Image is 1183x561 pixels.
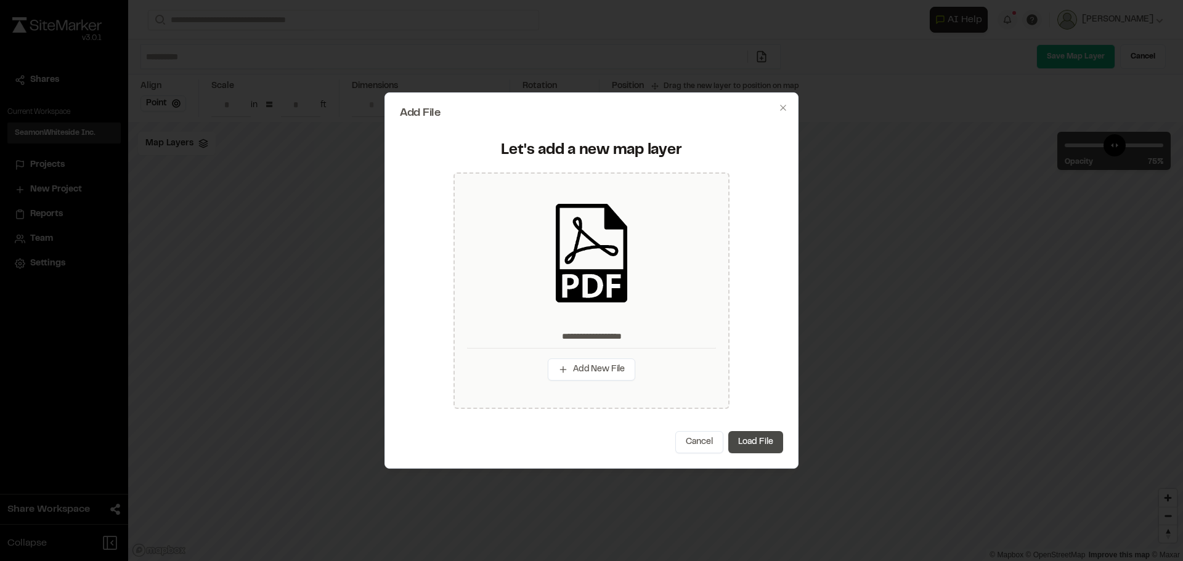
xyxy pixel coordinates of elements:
div: Let's add a new map layer [407,141,776,161]
h2: Add File [400,108,783,119]
button: Load File [728,431,783,453]
img: pdf_black_icon.png [542,204,641,302]
button: Cancel [675,431,723,453]
div: Add New File [453,172,730,409]
button: Add New File [548,358,635,381]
